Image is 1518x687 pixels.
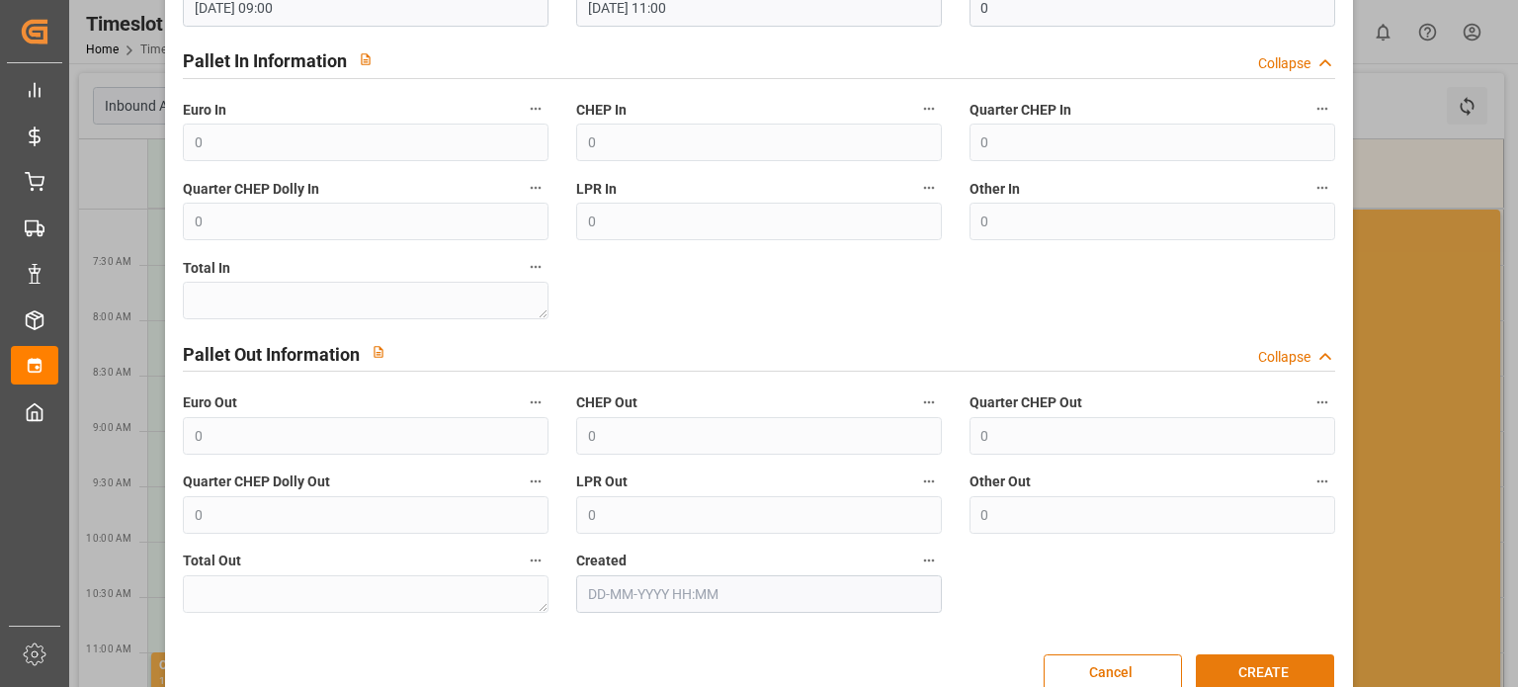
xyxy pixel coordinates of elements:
div: Collapse [1258,53,1310,74]
button: Other In [1309,175,1335,201]
span: Total Out [183,551,241,571]
button: Quarter CHEP Dolly In [523,175,548,201]
button: View description [347,41,384,78]
button: Euro Out [523,389,548,415]
button: LPR In [916,175,942,201]
input: DD-MM-YYYY HH:MM [576,575,942,613]
span: Other Out [970,472,1031,492]
div: Collapse [1258,347,1310,368]
h2: Pallet Out Information [183,341,360,368]
button: Euro In [523,96,548,122]
span: LPR Out [576,472,628,492]
span: Total In [183,258,230,279]
span: Euro In [183,100,226,121]
span: Quarter CHEP Dolly In [183,179,319,200]
span: CHEP In [576,100,627,121]
button: Other Out [1309,469,1335,494]
span: Created [576,551,627,571]
span: LPR In [576,179,617,200]
button: Quarter CHEP In [1309,96,1335,122]
button: View description [360,333,397,371]
span: CHEP Out [576,392,637,413]
button: CHEP Out [916,389,942,415]
span: Quarter CHEP Dolly Out [183,472,330,492]
span: Quarter CHEP In [970,100,1071,121]
button: CHEP In [916,96,942,122]
button: Quarter CHEP Out [1309,389,1335,415]
button: LPR Out [916,469,942,494]
button: Created [916,548,942,573]
span: Other In [970,179,1020,200]
button: Total In [523,254,548,280]
h2: Pallet In Information [183,47,347,74]
button: Total Out [523,548,548,573]
button: Quarter CHEP Dolly Out [523,469,548,494]
span: Quarter CHEP Out [970,392,1082,413]
span: Euro Out [183,392,237,413]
